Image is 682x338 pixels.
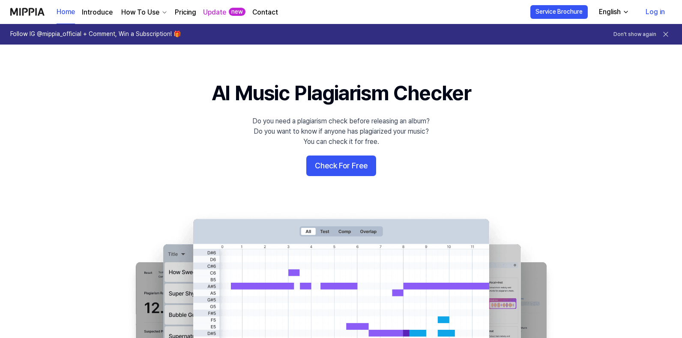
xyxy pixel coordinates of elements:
a: Introduce [82,7,113,18]
a: Pricing [175,7,196,18]
button: Service Brochure [530,5,588,19]
button: Check For Free [306,156,376,176]
button: Don't show again [613,31,656,38]
h1: AI Music Plagiarism Checker [212,79,471,108]
button: English [592,3,634,21]
button: How To Use [120,7,168,18]
div: Do you need a plagiarism check before releasing an album? Do you want to know if anyone has plagi... [252,116,430,147]
div: new [229,8,245,16]
a: Home [57,0,75,24]
div: English [597,7,622,17]
div: How To Use [120,7,161,18]
a: Update [203,7,226,18]
a: Contact [252,7,278,18]
h1: Follow IG @mippia_official + Comment, Win a Subscription! 🎁 [10,30,181,39]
